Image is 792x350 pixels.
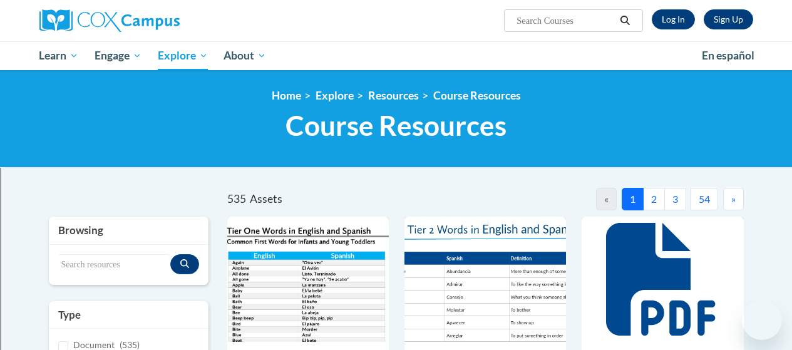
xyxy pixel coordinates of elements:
a: Explore [150,41,216,70]
a: Home [272,89,301,102]
span: Learn [39,48,78,63]
img: Cox Campus [39,9,180,32]
a: Engage [86,41,150,70]
button: Search [615,13,634,28]
span: About [224,48,266,63]
span: Engage [95,48,141,63]
iframe: Button to launch messaging window [742,300,782,340]
span: Explore [158,48,208,63]
span: En español [702,49,754,62]
a: Cox Campus [39,9,265,32]
input: Search Courses [515,13,615,28]
a: Log In [652,9,695,29]
a: Register [704,9,753,29]
div: Main menu [30,41,763,70]
a: En español [694,43,763,69]
a: Learn [31,41,87,70]
span: Course Resources [285,109,507,142]
a: Resources [368,89,419,102]
a: About [215,41,274,70]
a: Explore [316,89,354,102]
a: Course Resources [433,89,521,102]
